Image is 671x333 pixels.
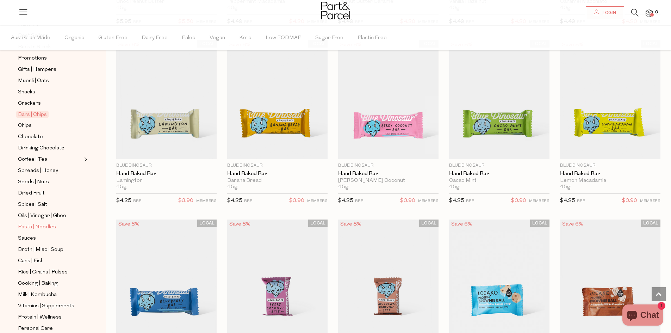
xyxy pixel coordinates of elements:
a: Protein | Wellness [18,313,82,322]
img: Hand Baked Bar [227,40,328,159]
a: Oils | Vinegar | Ghee [18,211,82,220]
small: MEMBERS [529,199,549,203]
span: $3.90 [178,196,193,205]
div: Save 6% [560,220,585,229]
a: Rice | Grains | Pulses [18,268,82,277]
div: Save 8% [116,220,142,229]
a: Hand Baked Bar [227,171,328,177]
a: Vitamins | Supplements [18,302,82,310]
a: Hand Baked Bar [338,171,439,177]
div: Save 8% [227,220,253,229]
span: 45g [116,184,127,190]
span: 45g [338,184,349,190]
span: Low FODMAP [266,26,301,50]
span: 45g [449,184,460,190]
a: Sauces [18,234,82,243]
span: LOCAL [197,220,217,227]
p: Blue Dinosaur [116,162,217,169]
small: MEMBERS [640,199,660,203]
a: Chips [18,121,82,130]
span: $3.90 [289,196,304,205]
div: Save 8% [338,220,364,229]
span: Broth | Miso | Soup [18,246,63,254]
span: 45g [560,184,571,190]
span: Promotions [18,54,47,63]
a: Drinking Chocolate [18,144,82,153]
span: $4.25 [227,198,242,203]
span: LOCAL [530,220,549,227]
span: Seeds | Nuts [18,178,49,186]
span: $3.90 [622,196,637,205]
small: RRP [244,199,252,203]
a: Spreads | Honey [18,166,82,175]
a: Gifts | Hampers [18,65,82,74]
span: LOCAL [419,220,439,227]
img: Hand Baked Bar [116,40,217,159]
a: Cooking | Baking [18,279,82,288]
a: Dried Fruit [18,189,82,198]
a: Chocolate [18,132,82,141]
div: [PERSON_NAME] Coconut [338,178,439,184]
small: RRP [466,199,474,203]
a: Personal Care [18,324,82,333]
span: $3.90 [400,196,415,205]
span: $4.25 [338,198,353,203]
div: Lemon Macadamia [560,178,660,184]
a: Bars | Chips [18,110,82,119]
span: Keto [239,26,251,50]
span: Bars | Chips [16,111,49,118]
a: Hand Baked Bar [449,171,549,177]
a: Hand Baked Bar [116,171,217,177]
span: Milk | Kombucha [18,291,57,299]
small: MEMBERS [307,199,328,203]
span: Plastic Free [358,26,387,50]
a: Broth | Miso | Soup [18,245,82,254]
span: Australian Made [11,26,50,50]
div: Lamington [116,178,217,184]
span: Sauces [18,234,36,243]
span: Sugar Free [315,26,343,50]
span: Spreads | Honey [18,167,58,175]
inbox-online-store-chat: Shopify online store chat [620,304,665,327]
span: Spices | Salt [18,201,47,209]
small: RRP [577,199,585,203]
span: 45g [227,184,238,190]
span: Coffee | Tea [18,155,47,164]
img: Hand Baked Bar [338,40,439,159]
a: Hand Baked Bar [560,171,660,177]
img: Hand Baked Bar [560,40,660,159]
span: Personal Care [18,325,53,333]
span: Crackers [18,99,41,108]
span: Drinking Chocolate [18,144,64,153]
a: Seeds | Nuts [18,178,82,186]
span: Cans | Fish [18,257,44,265]
span: Chips [18,122,32,130]
a: Pasta | Noodles [18,223,82,232]
p: Blue Dinosaur [560,162,660,169]
span: Vitamins | Supplements [18,302,74,310]
img: Part&Parcel [321,2,350,19]
a: 0 [646,10,653,17]
p: Blue Dinosaur [227,162,328,169]
span: Gifts | Hampers [18,66,56,74]
span: Pasta | Noodles [18,223,56,232]
p: Blue Dinosaur [338,162,439,169]
a: Crackers [18,99,82,108]
div: Save 6% [449,220,474,229]
span: Vegan [210,26,225,50]
div: Cacao Mint [449,178,549,184]
div: Banana Bread [227,178,328,184]
small: RRP [355,199,363,203]
span: Paleo [182,26,195,50]
a: Cans | Fish [18,257,82,265]
span: $4.25 [560,198,575,203]
span: LOCAL [308,220,328,227]
span: $3.90 [511,196,526,205]
span: $4.25 [449,198,464,203]
span: $4.25 [116,198,131,203]
a: Muesli | Oats [18,76,82,85]
p: Blue Dinosaur [449,162,549,169]
span: 0 [653,9,660,16]
span: Login [601,10,616,16]
span: Rice | Grains | Pulses [18,268,68,277]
